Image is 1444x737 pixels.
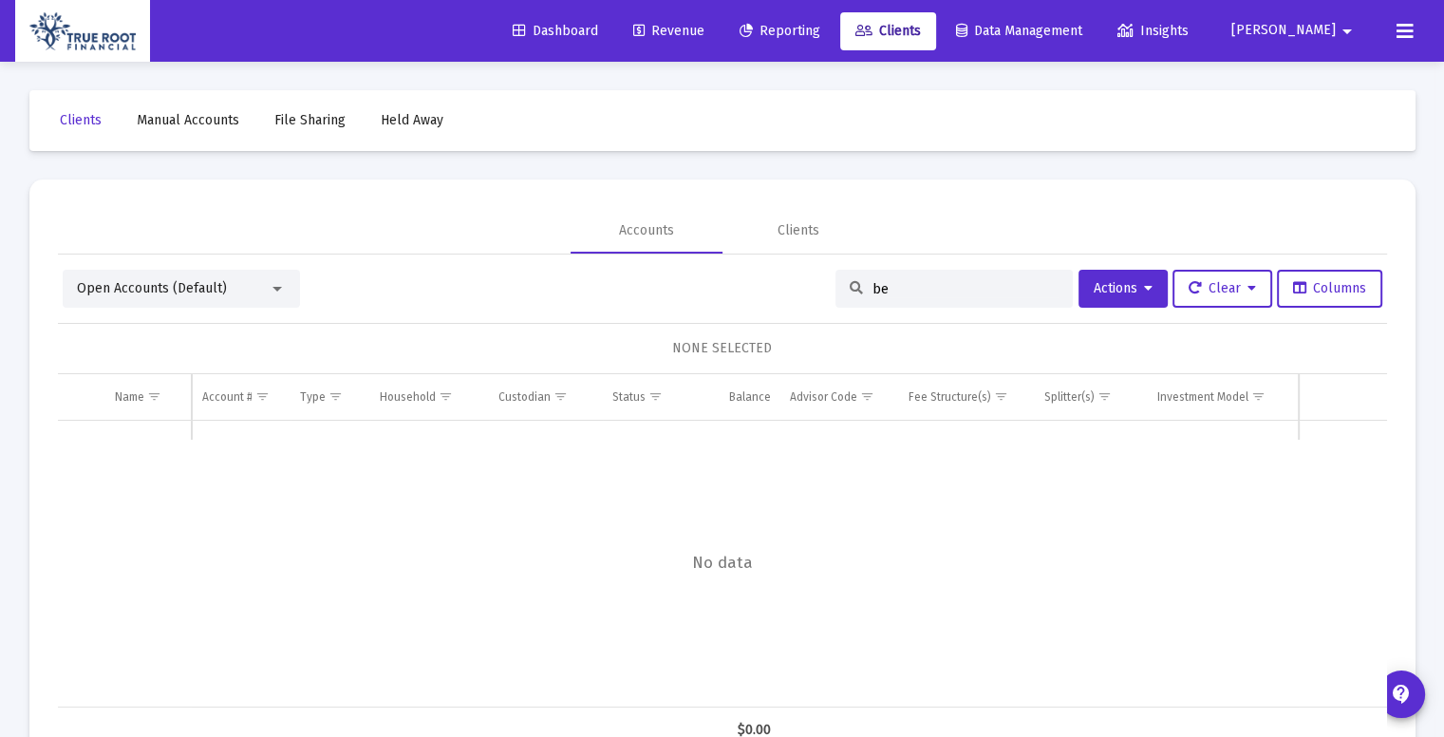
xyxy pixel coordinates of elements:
[77,280,227,296] span: Open Accounts (Default)
[1293,280,1366,296] span: Columns
[1277,270,1382,308] button: Columns
[122,102,254,140] a: Manual Accounts
[778,221,819,240] div: Clients
[274,112,346,128] span: File Sharing
[497,12,613,50] a: Dashboard
[1117,23,1189,39] span: Insights
[201,389,252,405] div: Account #
[381,112,443,128] span: Held Away
[1044,389,1095,405] div: Splitter(s)
[618,12,720,50] a: Revenue
[259,102,361,140] a: File Sharing
[1390,683,1413,706] mat-icon: contact_support
[1078,270,1168,308] button: Actions
[328,389,343,404] span: Show filter options for column 'Type'
[147,389,161,404] span: Show filter options for column 'Name'
[370,374,489,420] td: Column Household
[553,389,568,404] span: Show filter options for column 'Custodian'
[498,389,551,405] div: Custodian
[300,389,326,405] div: Type
[115,389,144,405] div: Name
[1094,280,1153,296] span: Actions
[1035,374,1148,420] td: Column Splitter(s)
[45,102,117,140] a: Clients
[694,374,780,420] td: Column Balance
[1157,389,1248,405] div: Investment Model
[724,12,835,50] a: Reporting
[1097,389,1112,404] span: Show filter options for column 'Splitter(s)'
[489,374,603,420] td: Column Custodian
[73,339,1372,358] div: NONE SELECTED
[439,389,453,404] span: Show filter options for column 'Household'
[513,23,598,39] span: Dashboard
[956,23,1082,39] span: Data Management
[840,12,936,50] a: Clients
[619,221,674,240] div: Accounts
[192,374,290,420] td: Column Account #
[1251,389,1266,404] span: Show filter options for column 'Investment Model'
[1336,12,1359,50] mat-icon: arrow_drop_down
[633,23,704,39] span: Revenue
[1172,270,1272,308] button: Clear
[105,374,193,420] td: Column Name
[941,12,1097,50] a: Data Management
[366,102,459,140] a: Held Away
[254,389,269,404] span: Show filter options for column 'Account #'
[872,281,1059,297] input: Search
[380,389,436,405] div: Household
[994,389,1008,404] span: Show filter options for column 'Fee Structure(s)'
[1102,12,1204,50] a: Insights
[29,12,136,50] img: Dashboard
[1148,374,1298,420] td: Column Investment Model
[860,389,874,404] span: Show filter options for column 'Advisor Code'
[612,389,646,405] div: Status
[729,389,771,405] div: Balance
[1231,23,1336,39] span: [PERSON_NAME]
[291,374,370,420] td: Column Type
[899,374,1035,420] td: Column Fee Structure(s)
[603,374,693,420] td: Column Status
[855,23,921,39] span: Clients
[780,374,899,420] td: Column Advisor Code
[1209,11,1381,49] button: [PERSON_NAME]
[909,389,991,405] div: Fee Structure(s)
[790,389,857,405] div: Advisor Code
[60,112,102,128] span: Clients
[648,389,663,404] span: Show filter options for column 'Status'
[740,23,820,39] span: Reporting
[137,112,239,128] span: Manual Accounts
[1189,280,1256,296] span: Clear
